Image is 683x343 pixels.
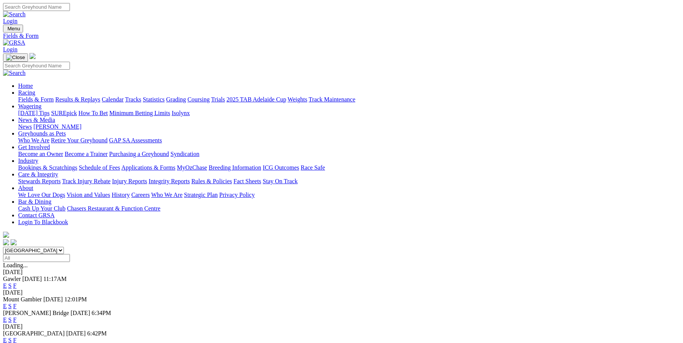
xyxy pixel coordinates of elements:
a: Vision and Values [67,192,110,198]
a: Fact Sheets [234,178,261,184]
a: Grading [166,96,186,103]
img: Close [6,55,25,61]
div: [DATE] [3,269,680,276]
span: [GEOGRAPHIC_DATA] [3,330,65,337]
div: Wagering [18,110,680,117]
span: Mount Gambier [3,296,42,302]
a: Who We Are [151,192,183,198]
a: Rules & Policies [191,178,232,184]
button: Toggle navigation [3,25,23,33]
span: Menu [8,26,20,31]
a: Contact GRSA [18,212,54,218]
div: News & Media [18,123,680,130]
a: Login [3,18,17,24]
a: Track Injury Rebate [62,178,110,184]
a: Fields & Form [3,33,680,39]
a: Login To Blackbook [18,219,68,225]
div: [DATE] [3,323,680,330]
div: About [18,192,680,198]
a: Who We Are [18,137,50,143]
a: Results & Replays [55,96,100,103]
a: Bookings & Scratchings [18,164,77,171]
a: Become a Trainer [65,151,108,157]
a: History [112,192,130,198]
a: News & Media [18,117,55,123]
img: twitter.svg [11,239,17,245]
a: Coursing [187,96,210,103]
span: 6:42PM [87,330,107,337]
a: E [3,282,7,289]
a: F [13,282,17,289]
img: Search [3,70,26,76]
a: Weights [288,96,307,103]
a: F [13,316,17,323]
a: Industry [18,157,38,164]
div: Get Involved [18,151,680,157]
input: Select date [3,254,70,262]
a: Breeding Information [209,164,261,171]
img: GRSA [3,39,25,46]
a: Integrity Reports [149,178,190,184]
a: Isolynx [172,110,190,116]
a: F [13,303,17,309]
a: GAP SA Assessments [109,137,162,143]
span: 12:01PM [64,296,87,302]
a: Privacy Policy [219,192,255,198]
a: Home [18,83,33,89]
a: Applications & Forms [121,164,175,171]
a: Stay On Track [263,178,297,184]
a: News [18,123,32,130]
a: Track Maintenance [309,96,355,103]
a: SUREpick [51,110,77,116]
button: Toggle navigation [3,53,28,62]
a: How To Bet [79,110,108,116]
a: Fields & Form [18,96,54,103]
a: We Love Our Dogs [18,192,65,198]
a: Minimum Betting Limits [109,110,170,116]
div: Bar & Dining [18,205,680,212]
a: Careers [131,192,150,198]
a: Greyhounds as Pets [18,130,66,137]
span: [DATE] [22,276,42,282]
a: Wagering [18,103,42,109]
a: ICG Outcomes [263,164,299,171]
img: facebook.svg [3,239,9,245]
img: logo-grsa-white.png [29,53,36,59]
a: Cash Up Your Club [18,205,65,212]
span: Gawler [3,276,21,282]
div: Care & Integrity [18,178,680,185]
span: [DATE] [71,310,90,316]
a: Get Involved [18,144,50,150]
a: Purchasing a Greyhound [109,151,169,157]
a: Syndication [170,151,199,157]
span: 11:17AM [43,276,67,282]
a: 2025 TAB Adelaide Cup [226,96,286,103]
a: S [8,316,12,323]
div: Racing [18,96,680,103]
a: MyOzChase [177,164,207,171]
a: Injury Reports [112,178,147,184]
span: Loading... [3,262,28,268]
a: Stewards Reports [18,178,60,184]
span: [DATE] [66,330,86,337]
div: Industry [18,164,680,171]
a: Retire Your Greyhound [51,137,108,143]
a: Schedule of Fees [79,164,120,171]
a: [PERSON_NAME] [33,123,81,130]
input: Search [3,62,70,70]
span: [PERSON_NAME] Bridge [3,310,69,316]
a: Care & Integrity [18,171,58,178]
a: Become an Owner [18,151,63,157]
a: Tracks [125,96,141,103]
a: Race Safe [300,164,325,171]
img: Search [3,11,26,18]
a: Bar & Dining [18,198,51,205]
a: Strategic Plan [184,192,218,198]
a: Trials [211,96,225,103]
a: About [18,185,33,191]
a: Statistics [143,96,165,103]
a: Calendar [102,96,124,103]
span: [DATE] [43,296,63,302]
a: E [3,303,7,309]
a: S [8,282,12,289]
